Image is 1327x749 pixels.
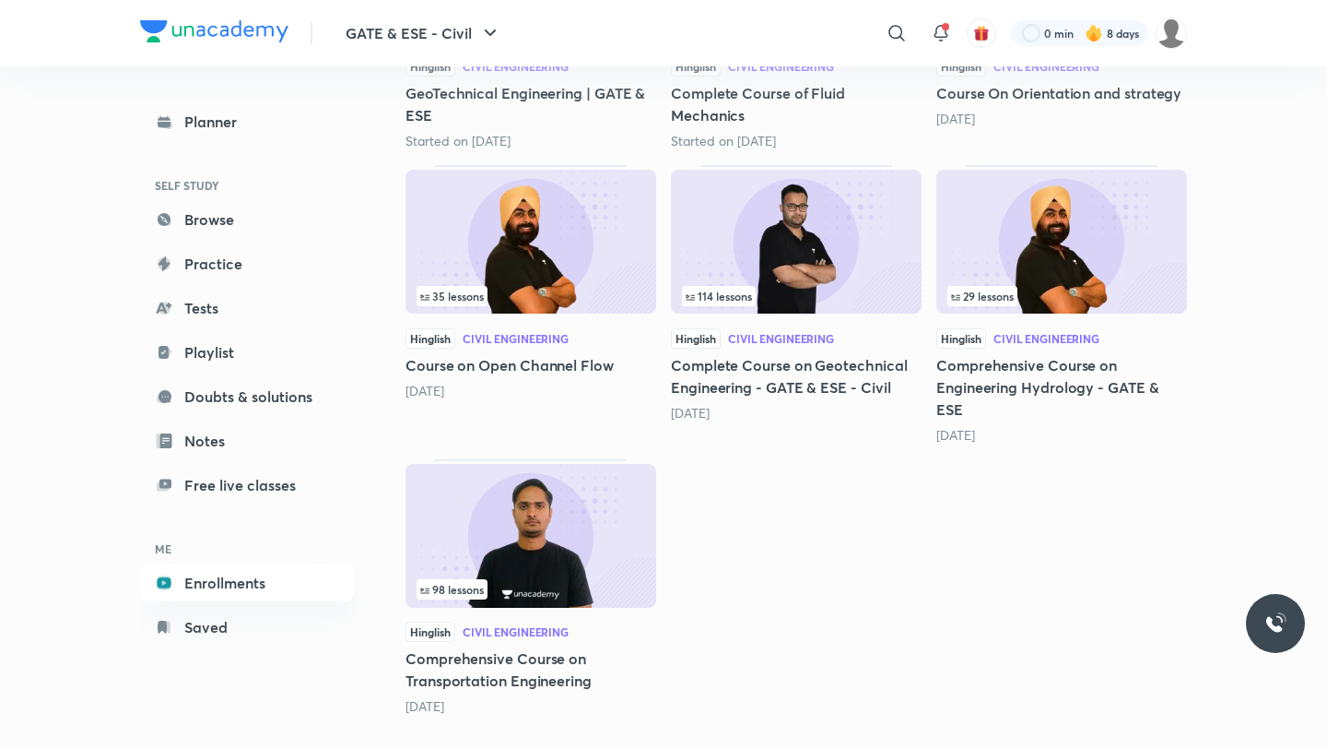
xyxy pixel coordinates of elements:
a: Free live classes [140,467,354,504]
span: Hinglish [936,56,986,77]
img: Thumbnail [936,170,1187,314]
div: Started on Sept 30 [671,132,922,150]
a: Saved [140,609,354,646]
div: infosection [417,579,645,600]
span: 35 lessons [420,291,484,302]
span: Hinglish [671,328,721,349]
div: 2 years ago [405,697,656,716]
h5: Comprehensive Course on Transportation Engineering [405,648,656,692]
h5: Course on Open Channel Flow [405,354,656,376]
h5: Comprehensive Course on Engineering Hydrology - GATE & ESE [936,354,1187,421]
img: ttu [1264,612,1286,635]
div: Started on Aug 29 [405,132,656,150]
div: Civil Engineering [463,626,569,637]
a: Planner [140,103,354,140]
div: infocontainer [682,286,910,306]
div: Complete Course on Geotechnical Engineering - GATE & ESE - Civil [671,165,922,444]
div: infocontainer [417,286,645,306]
h6: SELF STUDY [140,170,354,201]
img: Thumbnail [405,464,656,608]
img: Rahul KD [1156,18,1187,49]
div: left [947,286,1176,306]
h5: Complete Course on Geotechnical Engineering - GATE & ESE - Civil [671,354,922,398]
div: Comprehensive Course on Engineering Hydrology - GATE & ESE [936,165,1187,444]
span: 114 lessons [686,291,752,302]
div: 9 months ago [405,382,656,400]
div: infosection [417,286,645,306]
span: Hinglish [671,56,721,77]
a: Notes [140,422,354,459]
span: Hinglish [405,56,455,77]
h5: GeoTechnical Engineering | GATE & ESE [405,82,656,126]
div: Civil Engineering [728,333,834,344]
a: Company Logo [140,20,288,47]
span: Hinglish [405,622,455,642]
div: left [417,286,645,306]
button: GATE & ESE - Civil [335,15,512,52]
a: Enrollments [140,565,354,601]
h5: Course On Orientation and strategy [936,82,1187,104]
span: 29 lessons [951,291,1014,302]
span: 98 lessons [420,584,484,595]
div: 2 years ago [936,426,1187,445]
div: 1 month ago [936,110,1187,128]
div: infosection [947,286,1176,306]
img: Thumbnail [671,170,922,314]
img: streak [1085,24,1103,42]
div: Civil Engineering [993,61,1099,72]
div: Civil Engineering [463,61,569,72]
a: Practice [140,245,354,282]
button: avatar [967,18,996,48]
a: Tests [140,290,354,327]
div: Civil Engineering [728,61,834,72]
a: Playlist [140,334,354,371]
div: Comprehensive Course on Transportation Engineering [405,459,656,716]
a: Doubts & solutions [140,378,354,415]
h5: Complete Course of Fluid Mechanics [671,82,922,126]
h6: ME [140,533,354,565]
div: infosection [682,286,910,306]
div: Civil Engineering [993,333,1099,344]
div: left [682,286,910,306]
a: Browse [140,201,354,238]
div: Course on Open Channel Flow [405,165,656,444]
div: infocontainer [417,579,645,600]
span: Hinglish [936,328,986,349]
img: avatar [973,25,990,42]
div: infocontainer [947,286,1176,306]
div: left [417,579,645,600]
div: 1 year ago [671,404,922,422]
img: Thumbnail [405,170,656,314]
div: Civil Engineering [463,333,569,344]
img: Company Logo [140,20,288,42]
span: Hinglish [405,328,455,349]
